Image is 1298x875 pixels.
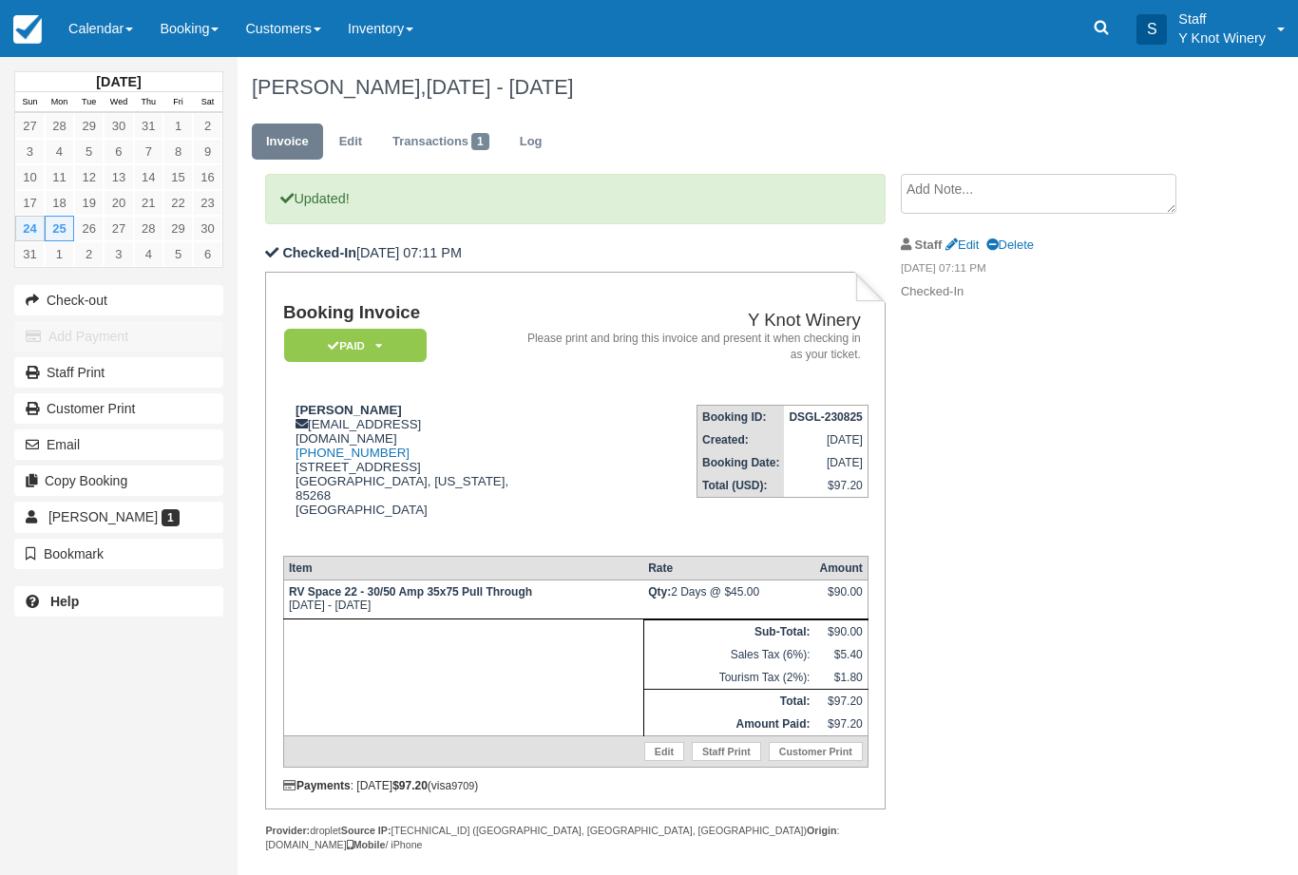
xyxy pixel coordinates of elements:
a: Paid [283,328,420,363]
th: Sun [15,92,45,113]
a: Help [14,586,223,617]
a: 8 [163,139,193,164]
p: Y Knot Winery [1178,29,1266,48]
a: 5 [163,241,193,267]
p: Checked-In [901,283,1197,301]
a: 31 [15,241,45,267]
button: Add Payment [14,321,223,352]
td: $97.20 [814,689,868,713]
a: 23 [193,190,222,216]
td: $5.40 [814,643,868,666]
a: 22 [163,190,193,216]
a: 12 [74,164,104,190]
div: $90.00 [819,585,862,614]
strong: Staff [915,238,943,252]
em: Paid [284,329,427,362]
button: Bookmark [14,539,223,569]
p: [DATE] 07:11 PM [265,243,886,263]
a: 7 [134,139,163,164]
div: droplet [TECHNICAL_ID] ([GEOGRAPHIC_DATA], [GEOGRAPHIC_DATA], [GEOGRAPHIC_DATA]) : [DOMAIN_NAME] ... [265,824,886,852]
th: Total (USD): [697,474,785,498]
a: 26 [74,216,104,241]
p: Updated! [265,174,886,224]
a: 27 [104,216,133,241]
a: 17 [15,190,45,216]
address: Please print and bring this invoice and present it when checking in as your ticket. [526,331,861,363]
a: Customer Print [14,393,223,424]
td: Sales Tax (6%): [643,643,814,666]
div: : [DATE] (visa ) [283,779,869,792]
td: $90.00 [814,619,868,643]
th: Amount Paid: [643,713,814,736]
td: $97.20 [784,474,868,498]
a: 19 [74,190,104,216]
p: Staff [1178,10,1266,29]
a: 29 [163,216,193,241]
strong: Payments [283,779,351,792]
h1: Booking Invoice [283,303,519,323]
td: $97.20 [814,713,868,736]
button: Check-out [14,285,223,315]
a: 2 [193,113,222,139]
a: 21 [134,190,163,216]
strong: Qty [648,585,671,599]
b: Checked-In [282,245,356,260]
span: 1 [471,133,489,150]
a: [PHONE_NUMBER] [296,446,410,460]
a: 13 [104,164,133,190]
th: Created: [697,428,785,451]
a: 3 [15,139,45,164]
a: 15 [163,164,193,190]
a: 4 [134,241,163,267]
a: 25 [45,216,74,241]
a: 5 [74,139,104,164]
a: 29 [74,113,104,139]
a: Edit [945,238,979,252]
em: [DATE] 07:11 PM [901,260,1197,281]
a: 28 [134,216,163,241]
a: 27 [15,113,45,139]
a: 31 [134,113,163,139]
td: $1.80 [814,666,868,690]
td: [DATE] - [DATE] [283,580,643,618]
a: Staff Print [692,742,761,761]
strong: DSGL-230825 [789,410,862,424]
strong: Origin [807,825,836,836]
span: [DATE] - [DATE] [426,75,573,99]
a: 2 [74,241,104,267]
th: Tue [74,92,104,113]
a: [PERSON_NAME] 1 [14,502,223,532]
a: 16 [193,164,222,190]
th: Fri [163,92,193,113]
h1: [PERSON_NAME], [252,76,1197,99]
td: Tourism Tax (2%): [643,666,814,690]
strong: [DATE] [96,74,141,89]
strong: Provider: [265,825,310,836]
div: [EMAIL_ADDRESS][DOMAIN_NAME] [STREET_ADDRESS] [GEOGRAPHIC_DATA], [US_STATE], 85268 [GEOGRAPHIC_DATA] [283,403,519,541]
a: 6 [104,139,133,164]
th: Sat [193,92,222,113]
a: 1 [45,241,74,267]
a: Edit [644,742,684,761]
a: Invoice [252,124,323,161]
strong: $97.20 [392,779,428,792]
strong: [PERSON_NAME] [296,403,402,417]
span: 1 [162,509,180,526]
th: Mon [45,92,74,113]
th: Amount [814,556,868,580]
th: Booking Date: [697,451,785,474]
th: Booking ID: [697,406,785,429]
button: Email [14,429,223,460]
th: Rate [643,556,814,580]
a: 4 [45,139,74,164]
a: Delete [986,238,1034,252]
a: 10 [15,164,45,190]
a: 3 [104,241,133,267]
a: Transactions1 [378,124,504,161]
th: Thu [134,92,163,113]
div: S [1136,14,1167,45]
small: 9709 [451,780,474,791]
a: 14 [134,164,163,190]
a: 30 [193,216,222,241]
th: Wed [104,92,133,113]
